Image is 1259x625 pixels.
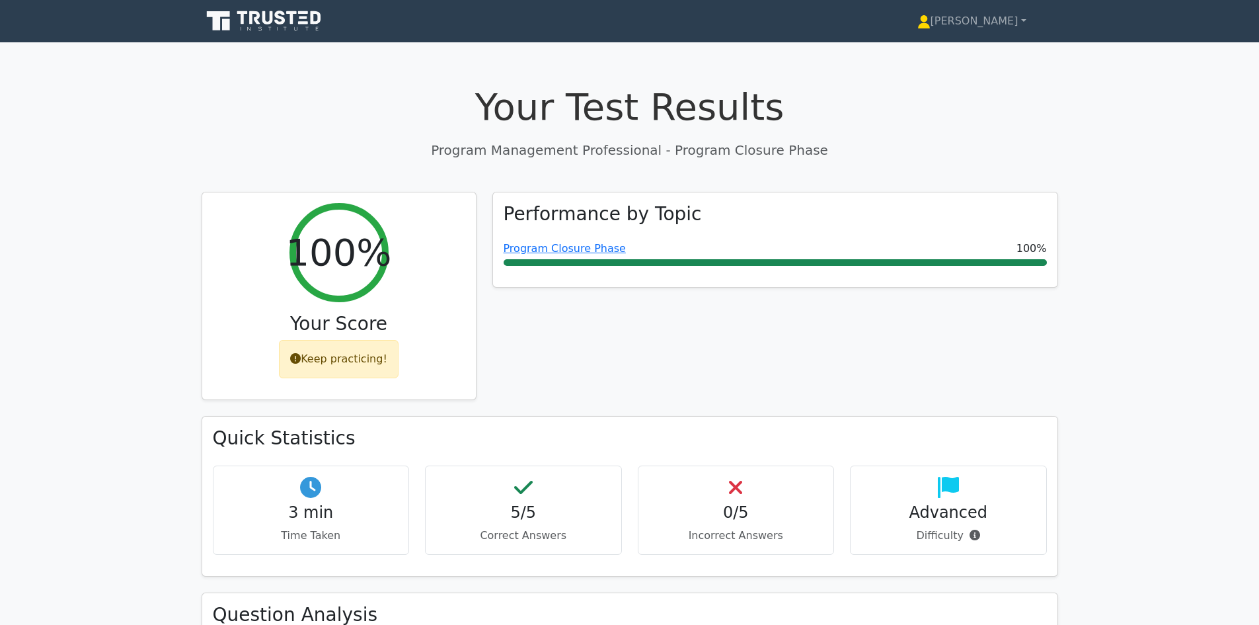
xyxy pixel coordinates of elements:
p: Time Taken [224,528,399,544]
a: [PERSON_NAME] [886,8,1058,34]
h4: Advanced [861,503,1036,522]
div: Keep practicing! [279,340,399,378]
p: Difficulty [861,528,1036,544]
h4: 3 min [224,503,399,522]
h3: Quick Statistics [213,427,1047,450]
p: Correct Answers [436,528,611,544]
p: Program Management Professional - Program Closure Phase [202,140,1058,160]
h3: Your Score [213,313,465,335]
h2: 100% [286,230,391,274]
h4: 0/5 [649,503,823,522]
h1: Your Test Results [202,85,1058,129]
h3: Performance by Topic [504,203,702,226]
h4: 5/5 [436,503,611,522]
p: Incorrect Answers [649,528,823,544]
span: 100% [1016,241,1047,257]
a: Program Closure Phase [504,242,626,255]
